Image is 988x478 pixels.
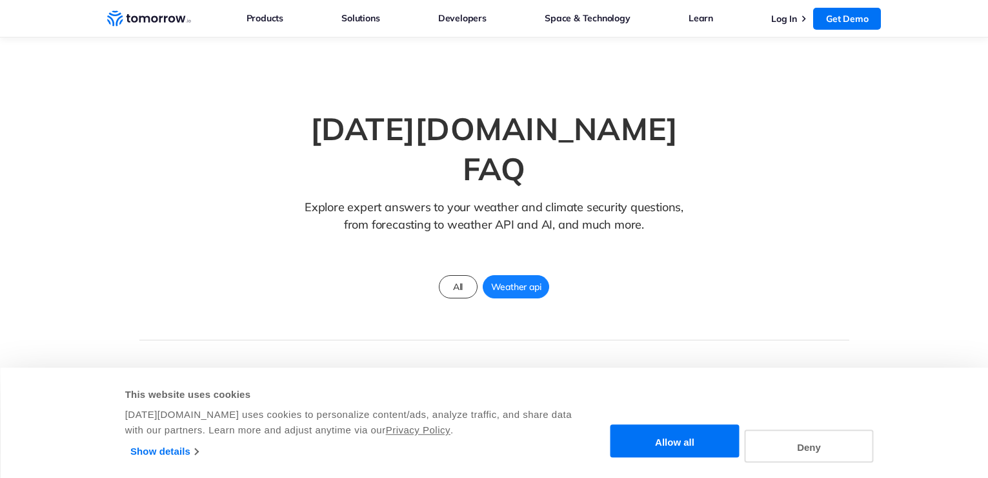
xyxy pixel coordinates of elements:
[445,278,470,295] span: All
[689,10,713,26] a: Learn
[483,275,550,298] a: Weather api
[107,9,191,28] a: Home link
[299,198,689,253] p: Explore expert answers to your weather and climate security questions, from forecasting to weathe...
[771,13,797,25] a: Log In
[745,430,874,462] button: Deny
[438,10,487,26] a: Developers
[125,387,574,402] div: This website uses cookies
[610,425,740,458] button: Allow all
[341,10,379,26] a: Solutions
[130,442,198,461] a: Show details
[247,10,283,26] a: Products
[813,8,881,30] a: Get Demo
[545,10,630,26] a: Space & Technology
[439,275,478,298] a: All
[386,424,450,435] a: Privacy Policy
[483,278,549,295] span: Weather api
[275,109,714,189] h1: [DATE][DOMAIN_NAME] FAQ
[125,407,574,438] div: [DATE][DOMAIN_NAME] uses cookies to personalize content/ads, analyze traffic, and share data with...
